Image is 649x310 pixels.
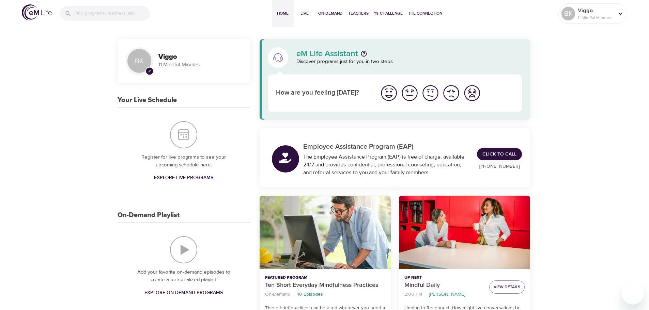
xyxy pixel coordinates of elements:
[170,121,197,148] img: Your Live Schedule
[74,6,150,21] input: Find programs, teachers, etc...
[296,10,313,17] span: Live
[477,148,522,161] a: Click to Call
[22,4,52,20] img: logo
[170,236,197,263] img: On-Demand Playlist
[276,88,370,98] p: How are you feeling [DATE]?
[622,283,644,305] iframe: Button to launch messaging window
[318,10,343,17] span: On-Demand
[303,142,469,152] p: Employee Assistance Program (EAP)
[144,289,223,297] span: Explore On-Demand Programs
[578,6,614,15] p: Viggo
[399,196,530,270] button: Mindful Daily
[273,52,283,63] img: eM Life Assistant
[126,47,153,75] div: BK
[425,290,426,299] li: ·
[482,150,516,159] span: Click to Call
[151,172,216,184] a: Explore Live Programs
[297,291,323,298] p: 10 Episodes
[404,291,422,298] p: 2:00 PM
[400,84,419,102] img: good
[348,10,369,17] span: Teachers
[296,50,358,58] p: eM Life Assistant
[265,290,385,299] nav: breadcrumb
[421,84,440,102] img: ok
[420,83,441,103] button: I'm feeling ok
[131,153,236,169] p: Register for live programs to see your upcoming schedule here.
[561,7,575,20] div: BK
[463,84,481,102] img: worst
[578,15,614,21] p: 11 Mindful Minutes
[429,291,465,298] p: [PERSON_NAME]
[131,268,236,284] p: Add your favorite on-demand episodes to create a personalized playlist.
[158,53,242,61] h3: Viggo
[118,211,180,219] h3: On-Demand Playlist
[260,196,391,270] button: Ten Short Everyday Mindfulness Practices
[404,275,484,281] p: Up Next
[408,10,442,17] span: The Connection
[154,174,213,182] span: Explore Live Programs
[265,275,385,281] p: Featured Program
[275,10,291,17] span: Home
[378,83,399,103] button: I'm feeling great
[118,96,177,104] h3: Your Live Schedule
[380,84,398,102] img: great
[442,84,461,102] img: bad
[494,283,520,291] span: View Details
[293,290,295,299] li: ·
[441,83,462,103] button: I'm feeling bad
[404,290,484,299] nav: breadcrumb
[399,83,420,103] button: I'm feeling good
[477,163,522,170] p: [PHONE_NUMBER]
[489,280,525,294] button: View Details
[296,58,522,66] p: Discover programs just for you in two steps
[158,61,242,69] p: 11 Mindful Minutes
[404,281,484,290] p: Mindful Daily
[265,291,291,298] p: On-Demand
[462,83,482,103] button: I'm feeling worst
[374,10,403,17] span: 1% Challenge
[142,287,226,299] a: Explore On-Demand Programs
[303,153,469,177] div: The Employee Assistance Program (EAP) is free of charge, available 24/7 and provides confidential...
[265,281,385,290] p: Ten Short Everyday Mindfulness Practices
